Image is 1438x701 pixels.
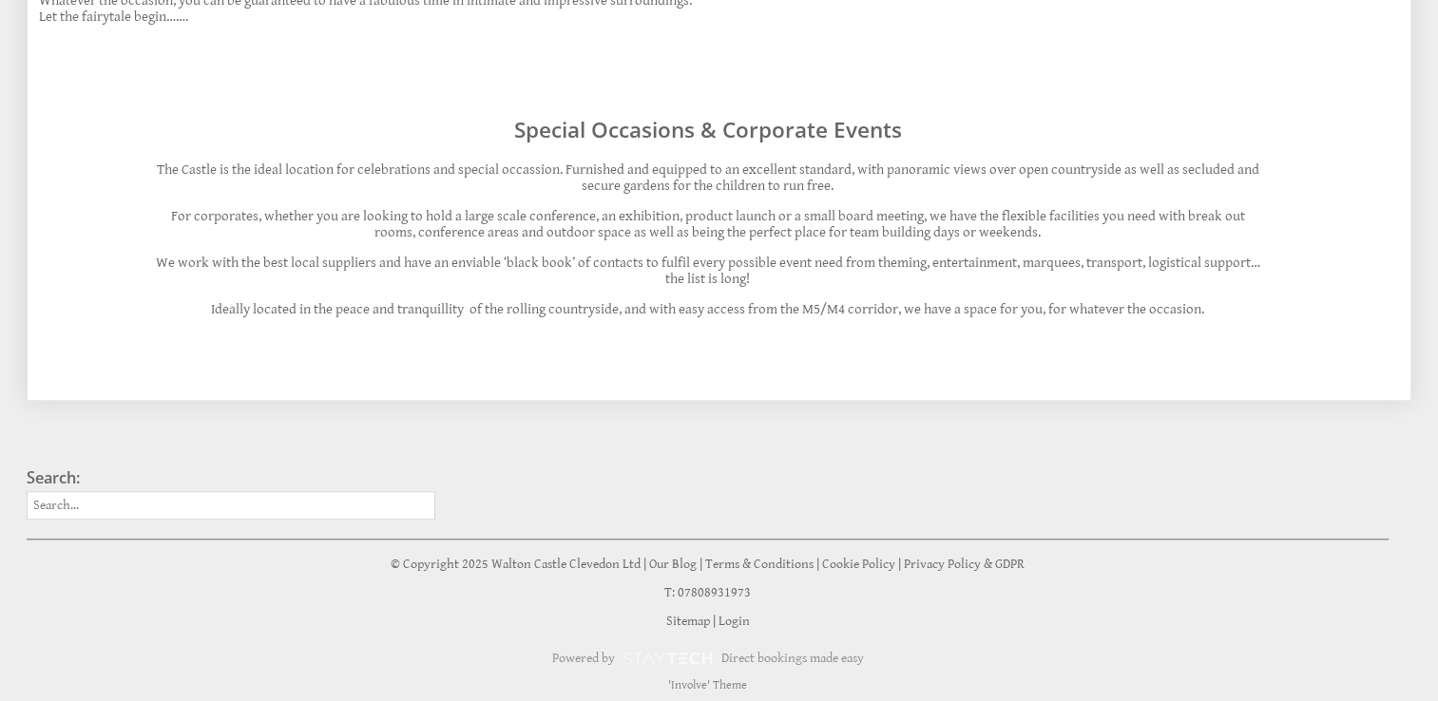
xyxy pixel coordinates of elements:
span: | [713,614,716,629]
a: Sitemap [666,614,710,629]
a: Our Blog [649,557,697,572]
p: 'Involve' Theme [27,678,1389,692]
a: Terms & Conditions [705,557,814,572]
p: The Castle is the ideal location for celebrations and special occassion. Furnished and equipped t... [152,161,1263,194]
input: Search... [27,491,435,520]
a: Cookie Policy [822,557,895,572]
p: We work with the best local suppliers and have an enviable ‘black book’ of contacts to fulfil eve... [152,255,1263,287]
a: Login [719,614,750,629]
h2: Special Occasions & Corporate Events [152,115,1263,144]
span: | [816,557,819,572]
p: Ideally located in the peace and tranquillity of the rolling countryside, and with easy access fr... [152,301,1263,317]
a: T: 07808931973 [664,585,751,600]
a: Powered byDirect bookings made easy [27,642,1389,674]
a: Privacy Policy & GDPR [904,557,1025,572]
span: | [643,557,646,572]
img: scrumpy.png [622,647,713,670]
span: | [700,557,702,572]
p: For corporates, whether you are looking to hold a large scale conference, an exhibition, product ... [152,208,1263,240]
span: | [898,557,901,572]
h3: Search: [27,467,435,488]
a: © Copyright 2025 Walton Castle Clevedon Ltd [391,557,641,572]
